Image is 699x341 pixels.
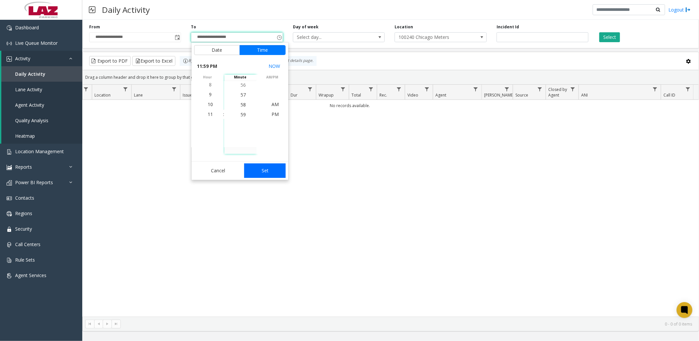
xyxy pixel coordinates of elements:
[435,92,446,98] span: Agent
[15,179,53,185] span: Power BI Reports
[15,164,32,170] span: Reports
[15,71,45,77] span: Daily Activity
[194,163,243,178] button: Cancel
[306,85,315,94] a: Dur Filter Menu
[89,24,100,30] label: From
[548,87,567,98] span: Closed by Agent
[241,101,246,108] span: 58
[89,56,131,66] button: Export to PDF
[99,2,153,18] h3: Daily Activity
[423,85,431,94] a: Video Filter Menu
[194,45,240,55] button: Date tab
[7,56,12,62] img: 'icon'
[651,85,660,94] a: ANI Filter Menu
[568,85,577,94] a: Closed by Agent Filter Menu
[223,111,224,118] div: :
[684,85,692,94] a: Call ID Filter Menu
[663,92,675,98] span: Call ID
[170,85,179,94] a: Lane Filter Menu
[7,196,12,201] img: 'icon'
[15,226,32,232] span: Security
[484,92,514,98] span: [PERSON_NAME]
[1,51,82,66] a: Activity
[7,258,12,263] img: 'icon'
[1,97,82,113] a: Agent Activity
[191,24,196,30] label: To
[7,180,12,185] img: 'icon'
[15,40,58,46] span: Live Queue Monitor
[89,2,95,18] img: pageIcon
[241,111,246,118] span: 59
[134,92,143,98] span: Lane
[256,75,288,80] span: AM/PM
[379,92,387,98] span: Rec.
[83,71,699,83] div: Drag a column header and drop it here to group by that column
[7,273,12,278] img: 'icon'
[241,82,246,88] span: 56
[503,85,511,94] a: Parker Filter Menu
[15,24,39,31] span: Dashboard
[515,92,528,98] span: Source
[1,82,82,97] a: Lane Activity
[15,210,32,216] span: Regions
[7,242,12,247] img: 'icon'
[471,85,480,94] a: Agent Filter Menu
[275,33,283,42] span: Toggle popup
[94,92,111,98] span: Location
[319,92,334,98] span: Wrapup
[132,56,175,66] button: Export to Excel
[244,163,286,178] button: Set
[293,33,366,42] span: Select day...
[183,92,192,98] span: Issue
[209,91,212,98] span: 9
[15,241,40,247] span: Call Centers
[7,227,12,232] img: 'icon'
[7,25,12,31] img: 'icon'
[82,85,91,94] a: Lot Filter Menu
[686,6,691,13] img: logout
[272,111,279,117] span: PM
[407,92,418,98] span: Video
[7,41,12,46] img: 'icon'
[15,148,64,155] span: Location Management
[192,75,223,80] span: hour
[15,102,44,108] span: Agent Activity
[291,92,298,98] span: Dur
[15,257,35,263] span: Rule Sets
[125,321,692,327] kendo-pager-info: 0 - 0 of 0 items
[351,92,361,98] span: Total
[339,85,348,94] a: Wrapup Filter Menu
[266,60,283,72] button: Select now
[183,58,188,64] img: infoIcon.svg
[1,128,82,144] a: Heatmap
[208,101,213,107] span: 10
[240,45,286,55] button: Time tab
[7,149,12,155] img: 'icon'
[7,165,12,170] img: 'icon'
[395,24,413,30] label: Location
[197,62,217,71] span: 11:59 PM
[180,56,317,66] div: By clicking Incident row you will be taken to the incident details page.
[395,33,468,42] span: 100240 Chicago Meters
[1,113,82,128] a: Quality Analysis
[15,133,35,139] span: Heatmap
[15,117,48,124] span: Quality Analysis
[121,85,130,94] a: Location Filter Menu
[224,75,256,80] span: minute
[241,92,246,98] span: 57
[293,24,319,30] label: Day of week
[7,211,12,216] img: 'icon'
[668,6,691,13] a: Logout
[1,66,82,82] a: Daily Activity
[15,55,30,62] span: Activity
[599,32,620,42] button: Select
[497,24,519,30] label: Incident Id
[395,85,403,94] a: Rec. Filter Menu
[581,92,588,98] span: ANI
[209,81,212,88] span: 8
[367,85,375,94] a: Total Filter Menu
[208,111,213,117] span: 11
[272,101,279,107] span: AM
[15,86,42,93] span: Lane Activity
[15,272,46,278] span: Agent Services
